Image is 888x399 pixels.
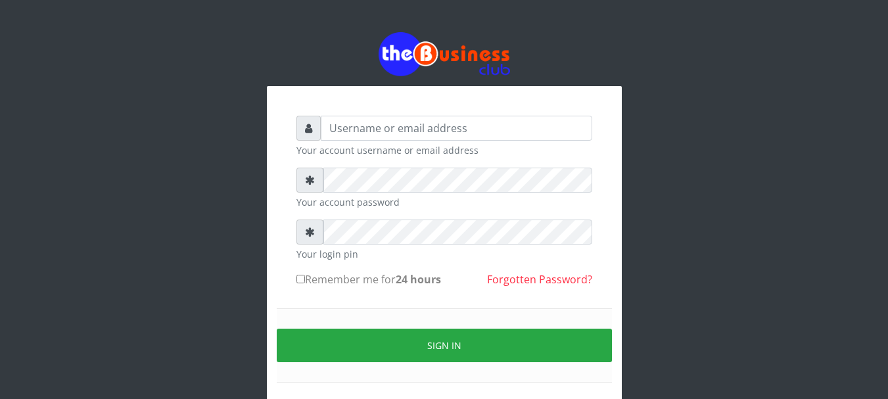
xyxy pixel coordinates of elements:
[296,195,592,209] small: Your account password
[296,271,441,287] label: Remember me for
[396,272,441,287] b: 24 hours
[296,275,305,283] input: Remember me for24 hours
[487,272,592,287] a: Forgotten Password?
[321,116,592,141] input: Username or email address
[296,143,592,157] small: Your account username or email address
[296,247,592,261] small: Your login pin
[277,329,612,362] button: Sign in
